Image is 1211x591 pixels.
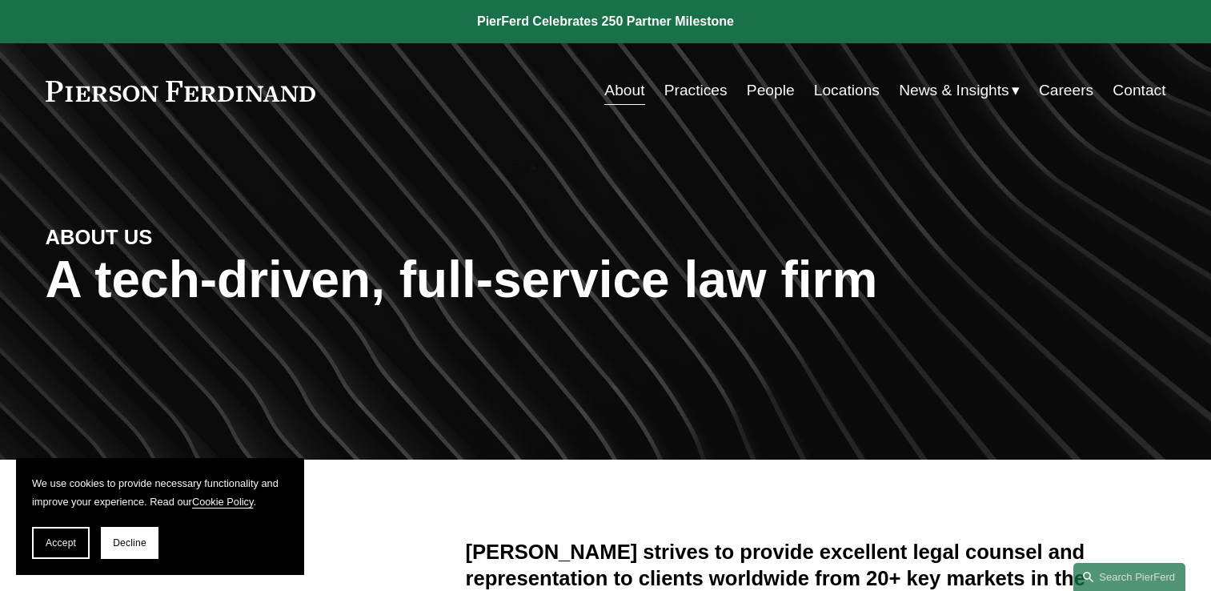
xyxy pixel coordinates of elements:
[46,226,153,248] strong: ABOUT US
[32,527,90,559] button: Accept
[192,496,254,508] a: Cookie Policy
[16,458,304,575] section: Cookie banner
[46,537,76,549] span: Accept
[747,75,795,106] a: People
[113,537,146,549] span: Decline
[1073,563,1185,591] a: Search this site
[814,75,880,106] a: Locations
[1039,75,1093,106] a: Careers
[899,77,1009,105] span: News & Insights
[32,474,288,511] p: We use cookies to provide necessary functionality and improve your experience. Read our .
[604,75,644,106] a: About
[46,251,1166,309] h1: A tech-driven, full-service law firm
[899,75,1020,106] a: folder dropdown
[1113,75,1165,106] a: Contact
[101,527,158,559] button: Decline
[664,75,728,106] a: Practices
